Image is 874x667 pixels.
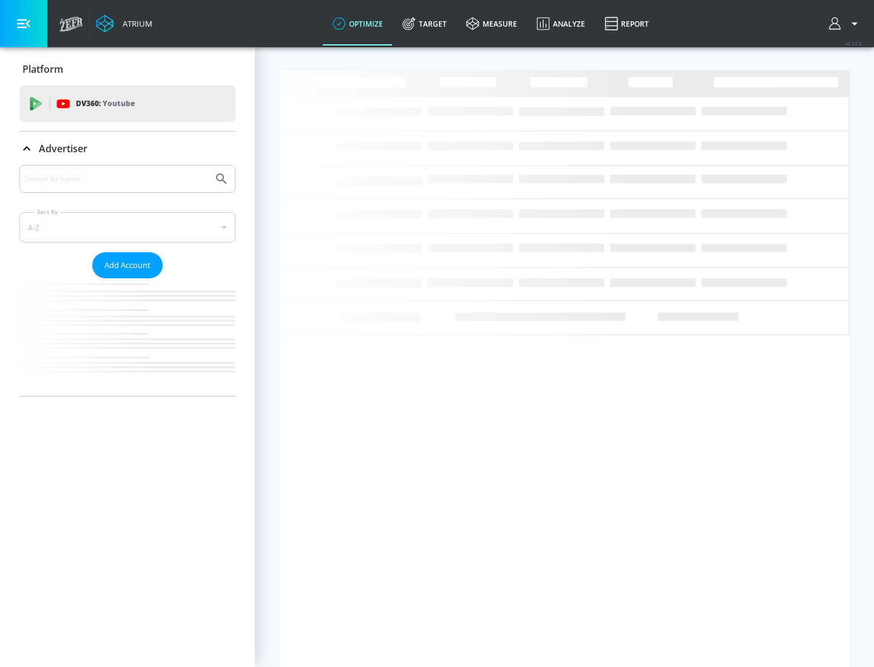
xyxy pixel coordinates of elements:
[92,252,163,278] button: Add Account
[595,2,659,45] a: Report
[96,15,152,33] a: Atrium
[103,97,135,110] p: Youtube
[456,2,527,45] a: measure
[76,97,135,110] p: DV360:
[35,208,61,216] label: Sort By
[19,52,235,86] div: Platform
[845,40,862,47] span: v 4.33.5
[118,18,152,29] div: Atrium
[39,142,87,155] p: Advertiser
[323,2,393,45] a: optimize
[19,85,235,122] div: DV360: Youtube
[19,278,235,396] nav: list of Advertiser
[19,212,235,243] div: A-Z
[22,62,63,76] p: Platform
[104,258,151,272] span: Add Account
[527,2,595,45] a: Analyze
[19,132,235,166] div: Advertiser
[393,2,456,45] a: Target
[24,171,208,187] input: Search by name
[19,165,235,396] div: Advertiser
